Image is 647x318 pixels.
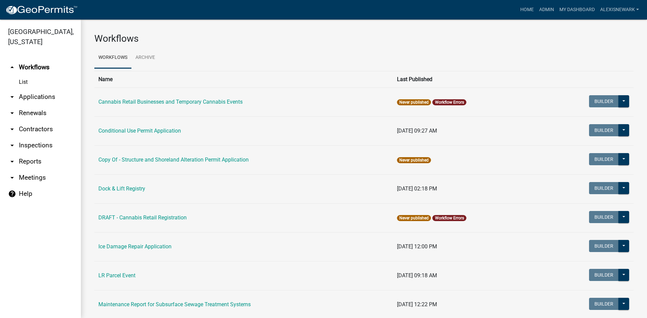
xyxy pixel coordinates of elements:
a: Archive [131,47,159,69]
h3: Workflows [94,33,634,44]
span: Never published [397,157,431,163]
a: DRAFT - Cannabis Retail Registration [98,214,187,221]
button: Builder [589,182,619,194]
button: Builder [589,153,619,165]
span: Never published [397,215,431,221]
a: Cannabis Retail Businesses and Temporary Cannabis Events [98,99,243,105]
i: arrow_drop_down [8,93,16,101]
a: Dock & Lift Registry [98,185,145,192]
a: Admin [536,3,557,16]
a: My Dashboard [557,3,597,16]
a: Maintenance Report for Subsurface Sewage Treatment Systems [98,301,251,308]
a: Workflow Errors [435,216,464,220]
button: Builder [589,124,619,136]
a: Workflows [94,47,131,69]
a: alexisnewark [597,3,642,16]
i: help [8,190,16,198]
a: Home [518,3,536,16]
i: arrow_drop_up [8,63,16,71]
th: Name [94,71,393,87]
span: Never published [397,99,431,105]
span: [DATE] 12:22 PM [397,301,437,308]
a: Conditional Use Permit Application [98,128,181,134]
button: Builder [589,240,619,252]
i: arrow_drop_down [8,109,16,117]
i: arrow_drop_down [8,141,16,149]
a: Copy Of - Structure and Shoreland Alteration Permit Application [98,156,249,163]
i: arrow_drop_down [8,157,16,166]
span: [DATE] 12:00 PM [397,243,437,250]
a: Ice Damage Repair Application [98,243,172,250]
th: Last Published [393,71,545,87]
span: [DATE] 09:27 AM [397,128,437,134]
button: Builder [589,269,619,281]
a: Workflow Errors [435,100,464,105]
span: [DATE] 09:18 AM [397,272,437,279]
button: Builder [589,211,619,223]
a: LR Parcel Event [98,272,135,279]
button: Builder [589,298,619,310]
i: arrow_drop_down [8,174,16,182]
button: Builder [589,95,619,107]
span: [DATE] 02:18 PM [397,185,437,192]
i: arrow_drop_down [8,125,16,133]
